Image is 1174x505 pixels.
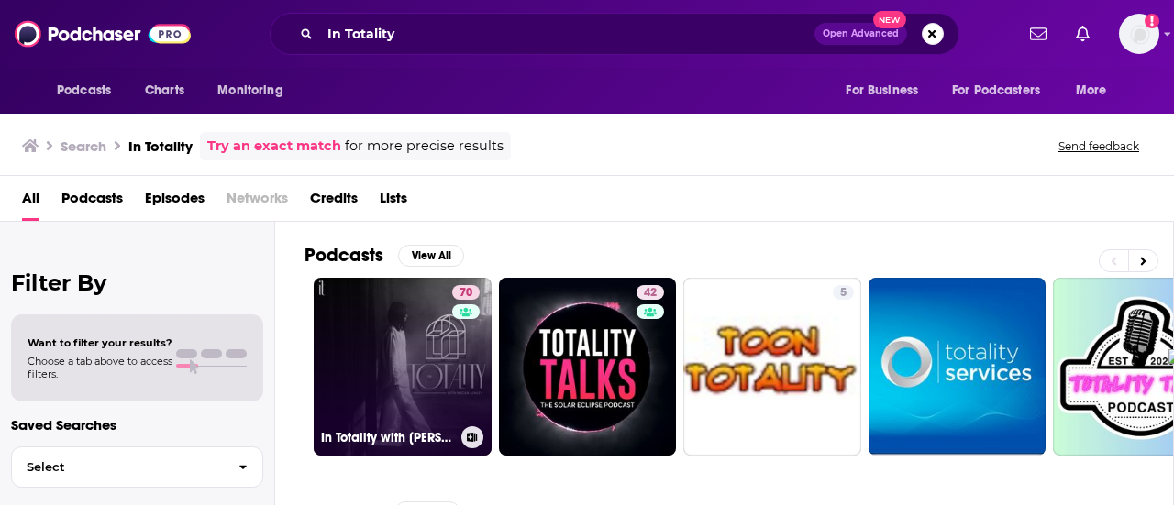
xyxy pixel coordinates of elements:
[1076,78,1107,104] span: More
[1119,14,1159,54] button: Show profile menu
[320,19,814,49] input: Search podcasts, credits, & more...
[846,78,918,104] span: For Business
[499,278,677,456] a: 42
[321,430,454,445] h3: In Totality with [PERSON_NAME]
[11,416,263,434] p: Saved Searches
[345,136,504,157] span: for more precise results
[61,137,106,155] h3: Search
[305,244,464,267] a: PodcastsView All
[133,73,195,108] a: Charts
[873,11,906,28] span: New
[1069,18,1097,49] a: Show notifications dropdown
[833,73,941,108] button: open menu
[270,13,959,55] div: Search podcasts, credits, & more...
[952,78,1040,104] span: For Podcasters
[12,461,224,473] span: Select
[1119,14,1159,54] img: User Profile
[15,16,191,51] img: Podchaser - Follow, Share and Rate Podcasts
[452,285,480,300] a: 70
[1145,14,1159,28] svg: Add a profile image
[227,183,288,221] span: Networks
[61,183,123,221] a: Podcasts
[683,278,861,456] a: 5
[460,284,472,302] span: 70
[940,73,1067,108] button: open menu
[833,285,854,300] a: 5
[1119,14,1159,54] span: Logged in as amandawoods
[644,284,657,302] span: 42
[310,183,358,221] a: Credits
[217,78,282,104] span: Monitoring
[1063,73,1130,108] button: open menu
[11,269,263,296] h2: Filter By
[305,244,383,267] h2: Podcasts
[28,336,172,349] span: Want to filter your results?
[1053,138,1145,154] button: Send feedback
[57,78,111,104] span: Podcasts
[637,285,664,300] a: 42
[823,29,899,38] span: Open Advanced
[128,137,193,155] h3: In Totality
[398,245,464,267] button: View All
[22,183,39,221] a: All
[314,278,492,456] a: 70In Totality with [PERSON_NAME]
[840,284,847,302] span: 5
[207,136,341,157] a: Try an exact match
[1023,18,1054,49] a: Show notifications dropdown
[44,73,135,108] button: open menu
[11,446,263,488] button: Select
[814,23,907,45] button: Open AdvancedNew
[28,355,172,380] span: Choose a tab above to access filters.
[380,183,407,221] a: Lists
[145,183,205,221] a: Episodes
[205,73,306,108] button: open menu
[145,78,184,104] span: Charts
